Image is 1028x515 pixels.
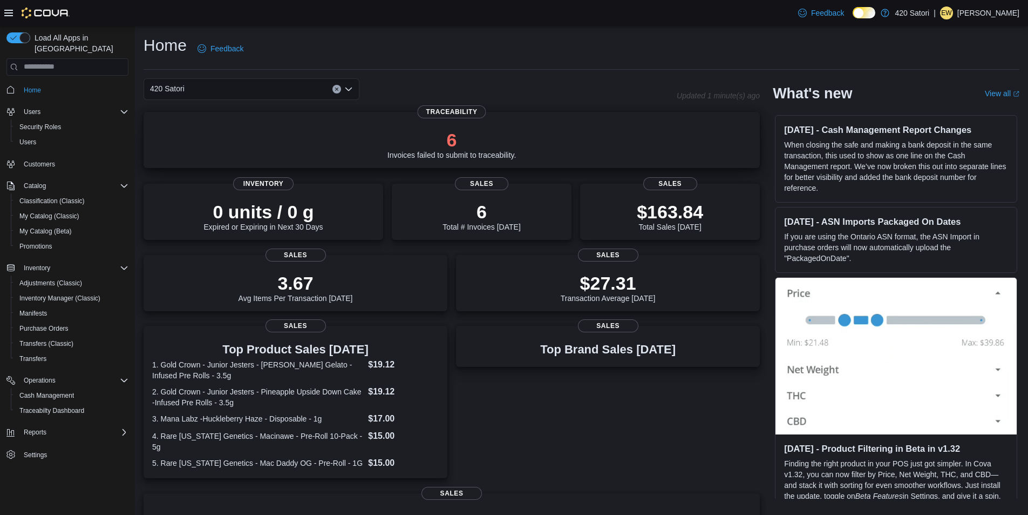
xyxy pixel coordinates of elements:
[11,403,133,418] button: Traceabilty Dashboard
[24,182,46,190] span: Catalog
[15,404,128,417] span: Traceabilty Dashboard
[11,291,133,306] button: Inventory Manager (Classic)
[11,119,133,135] button: Security Roles
[15,337,78,350] a: Transfers (Classic)
[19,84,45,97] a: Home
[332,85,341,93] button: Clear input
[19,158,59,171] a: Customers
[15,307,128,320] span: Manifests
[15,337,128,350] span: Transfers (Classic)
[2,104,133,119] button: Users
[19,83,128,97] span: Home
[2,260,133,276] button: Inventory
[637,201,703,223] p: $163.84
[2,82,133,98] button: Home
[368,385,439,398] dd: $19.12
[895,6,929,19] p: 420 Satori
[368,358,439,371] dd: $19.12
[784,458,1008,512] p: Finding the right product in your POS just got simpler. In Cova v1.32, you can now filter by Pric...
[19,227,72,236] span: My Catalog (Beta)
[19,374,128,387] span: Operations
[19,374,60,387] button: Operations
[15,322,128,335] span: Purchase Orders
[15,292,128,305] span: Inventory Manager (Classic)
[15,240,57,253] a: Promotions
[19,426,51,439] button: Reports
[19,449,51,462] a: Settings
[19,426,128,439] span: Reports
[855,492,903,500] em: Beta Features
[24,376,56,385] span: Operations
[387,129,516,151] p: 6
[15,195,89,208] a: Classification (Classic)
[421,487,482,500] span: Sales
[578,249,638,262] span: Sales
[11,351,133,366] button: Transfers
[19,339,73,348] span: Transfers (Classic)
[19,138,36,146] span: Users
[985,89,1019,98] a: View allExternal link
[15,307,51,320] a: Manifests
[19,212,79,220] span: My Catalog (Classic)
[19,157,128,171] span: Customers
[15,352,51,365] a: Transfers
[15,136,40,149] a: Users
[19,391,74,400] span: Cash Management
[2,446,133,462] button: Settings
[940,6,953,19] div: Elizabeth Wall
[152,343,439,356] h3: Top Product Sales [DATE]
[24,451,47,459] span: Settings
[19,324,69,333] span: Purchase Orders
[15,210,128,223] span: My Catalog (Classic)
[934,6,936,19] p: |
[19,179,128,192] span: Catalog
[15,121,128,133] span: Security Roles
[24,108,40,116] span: Users
[193,38,248,59] a: Feedback
[11,276,133,291] button: Adjustments (Classic)
[784,124,1008,135] h3: [DATE] - Cash Management Report Changes
[784,216,1008,227] h3: [DATE] - ASN Imports Packaged On Dates
[11,388,133,403] button: Cash Management
[19,179,50,192] button: Catalog
[265,319,326,332] span: Sales
[15,404,88,417] a: Traceabilty Dashboard
[19,294,100,303] span: Inventory Manager (Classic)
[239,272,353,303] div: Avg Items Per Transaction [DATE]
[784,139,1008,193] p: When closing the safe and making a bank deposit in the same transaction, this used to show as one...
[811,8,844,18] span: Feedback
[19,105,128,118] span: Users
[6,78,128,491] nav: Complex example
[22,8,70,18] img: Cova
[152,431,364,452] dt: 4. Rare [US_STATE] Genetics - Macinawe - Pre-Roll 10-Pack - 5g
[15,195,128,208] span: Classification (Classic)
[30,32,128,54] span: Load All Apps in [GEOGRAPHIC_DATA]
[152,359,364,381] dt: 1. Gold Crown - Junior Jesters - [PERSON_NAME] Gelato - Infused Pre Rolls - 3.5g
[19,262,55,275] button: Inventory
[11,135,133,150] button: Users
[15,322,73,335] a: Purchase Orders
[784,231,1008,264] p: If you are using the Ontario ASN format, the ASN Import in purchase orders will now automatically...
[15,136,128,149] span: Users
[15,389,128,402] span: Cash Management
[233,177,294,190] span: Inventory
[15,121,65,133] a: Security Roles
[15,210,84,223] a: My Catalog (Classic)
[957,6,1019,19] p: [PERSON_NAME]
[15,277,86,290] a: Adjustments (Classic)
[19,262,128,275] span: Inventory
[150,82,185,95] span: 420 Satori
[387,129,516,159] div: Invoices failed to submit to traceability.
[15,225,76,238] a: My Catalog (Beta)
[15,225,128,238] span: My Catalog (Beta)
[418,105,486,118] span: Traceability
[11,209,133,224] button: My Catalog (Classic)
[15,292,105,305] a: Inventory Manager (Classic)
[540,343,676,356] h3: Top Brand Sales [DATE]
[11,239,133,254] button: Promotions
[2,178,133,193] button: Catalog
[784,443,1008,454] h3: [DATE] - Product Filtering in Beta in v1.32
[578,319,638,332] span: Sales
[19,123,61,131] span: Security Roles
[19,309,47,318] span: Manifests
